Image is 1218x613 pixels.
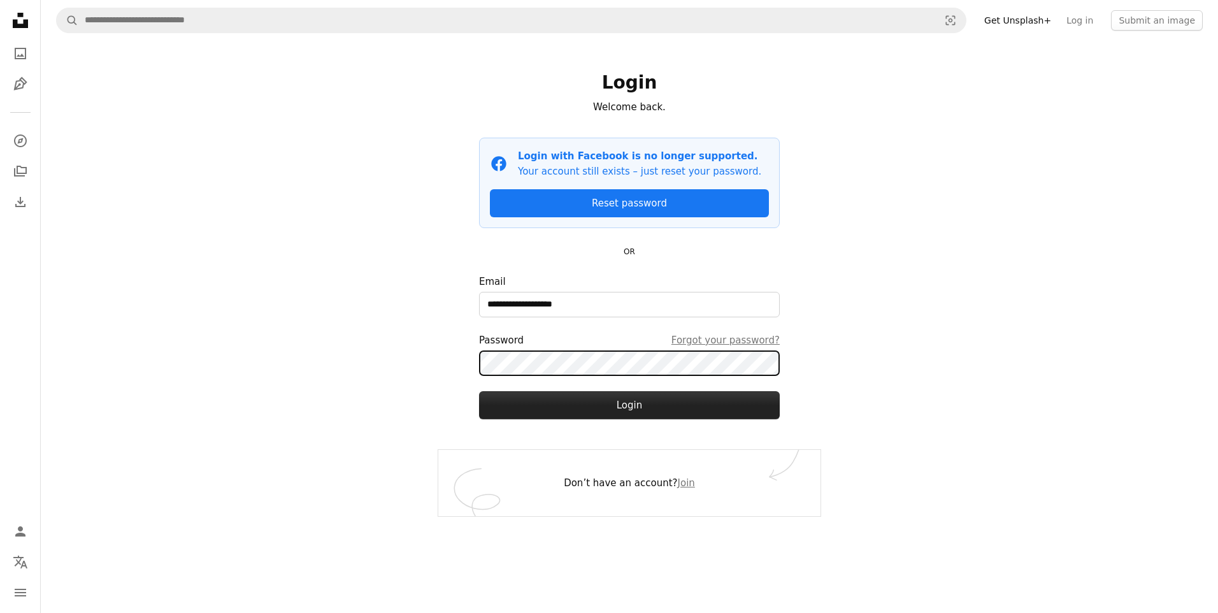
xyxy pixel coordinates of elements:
a: Photos [8,41,33,66]
small: OR [624,247,635,256]
a: Get Unsplash+ [977,10,1059,31]
a: Explore [8,128,33,154]
a: Log in [1059,10,1101,31]
p: Login with Facebook is no longer supported. [518,148,761,164]
button: Menu [8,580,33,605]
input: PasswordForgot your password? [479,350,780,376]
label: Email [479,274,780,317]
p: Welcome back. [479,99,780,115]
a: Join [678,477,695,489]
a: Reset password [490,189,769,217]
a: Log in / Sign up [8,519,33,544]
div: Password [479,333,780,348]
p: Your account still exists – just reset your password. [518,164,761,179]
a: Forgot your password? [671,333,780,348]
button: Login [479,391,780,419]
div: Don’t have an account? [438,450,820,516]
h1: Login [479,71,780,94]
button: Submit an image [1111,10,1203,31]
button: Language [8,549,33,575]
button: Search Unsplash [57,8,78,32]
form: Find visuals sitewide [56,8,966,33]
a: Download History [8,189,33,215]
a: Collections [8,159,33,184]
a: Home — Unsplash [8,8,33,36]
button: Visual search [935,8,966,32]
input: Email [479,292,780,317]
a: Illustrations [8,71,33,97]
